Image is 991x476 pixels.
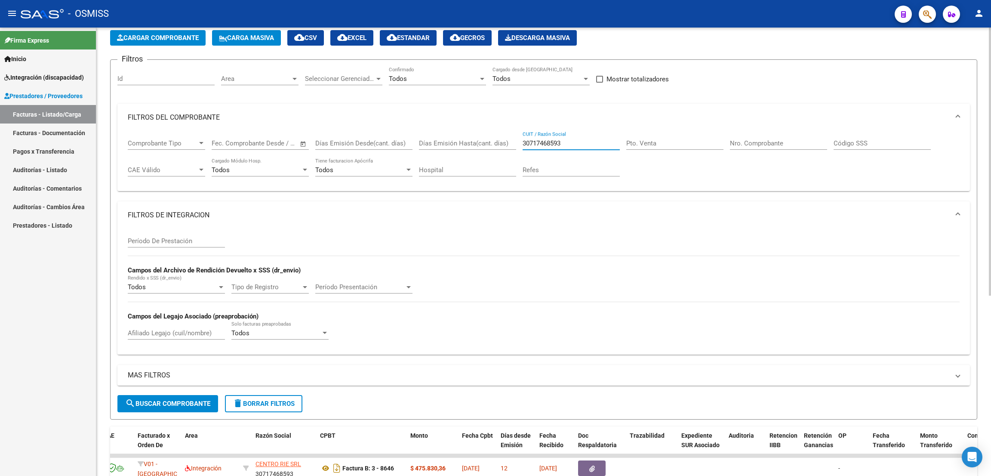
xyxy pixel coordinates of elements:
[331,461,342,475] i: Descargar documento
[4,73,84,82] span: Integración (discapacidad)
[231,283,301,291] span: Tipo de Registro
[128,166,197,174] span: CAE Válido
[138,432,170,449] span: Facturado x Orden De
[128,312,259,320] strong: Campos del Legajo Asociado (preaprobación)
[117,34,199,42] span: Cargar Comprobante
[337,32,348,43] mat-icon: cloud_download
[110,30,206,46] button: Cargar Comprobante
[380,30,437,46] button: Estandar
[450,32,460,43] mat-icon: cloud_download
[769,432,797,449] span: Retencion IIBB
[459,427,497,464] datatable-header-cell: Fecha Cpbt
[501,465,508,472] span: 12
[492,75,511,83] span: Todos
[287,30,324,46] button: CSV
[219,34,274,42] span: Carga Masiva
[305,75,375,83] span: Seleccionar Gerenciador
[212,166,230,174] span: Todos
[410,465,446,472] strong: $ 475.830,36
[117,201,970,229] mat-expansion-panel-header: FILTROS DE INTEGRACION
[117,131,970,192] div: FILTROS DEL COMPROBANTE
[212,139,246,147] input: Fecha inicio
[117,104,970,131] mat-expansion-panel-header: FILTROS DEL COMPROBANTE
[450,34,485,42] span: Gecros
[578,432,617,449] span: Doc Respaldatoria
[212,30,281,46] button: Carga Masiva
[299,139,308,149] button: Open calendar
[315,283,405,291] span: Período Presentación
[729,432,754,439] span: Auditoria
[626,427,678,464] datatable-header-cell: Trazabilidad
[68,4,109,23] span: - OSMISS
[117,229,970,354] div: FILTROS DE INTEGRACION
[407,427,459,464] datatable-header-cell: Monto
[100,427,134,464] datatable-header-cell: CAE
[873,432,905,449] span: Fecha Transferido
[225,395,302,412] button: Borrar Filtros
[462,465,480,472] span: [DATE]
[182,427,240,464] datatable-header-cell: Area
[255,432,291,439] span: Razón Social
[128,371,949,380] mat-panel-title: MAS FILTROS
[252,427,317,464] datatable-header-cell: Razón Social
[766,427,800,464] datatable-header-cell: Retencion IIBB
[974,8,984,19] mat-icon: person
[128,283,146,291] span: Todos
[498,30,577,46] button: Descarga Masiva
[869,427,917,464] datatable-header-cell: Fecha Transferido
[838,465,840,472] span: -
[254,139,296,147] input: Fecha fin
[4,91,83,101] span: Prestadores / Proveedores
[497,427,536,464] datatable-header-cell: Días desde Emisión
[221,75,291,83] span: Area
[462,432,493,439] span: Fecha Cpbt
[117,53,147,65] h3: Filtros
[501,432,531,449] span: Días desde Emisión
[630,432,665,439] span: Trazabilidad
[962,447,982,467] div: Open Intercom Messenger
[387,34,430,42] span: Estandar
[128,210,949,220] mat-panel-title: FILTROS DE INTEGRACION
[800,427,835,464] datatable-header-cell: Retención Ganancias
[410,432,428,439] span: Monto
[7,8,17,19] mat-icon: menu
[231,329,249,337] span: Todos
[681,432,720,449] span: Expediente SUR Asociado
[330,30,373,46] button: EXCEL
[185,465,222,472] span: Integración
[337,34,366,42] span: EXCEL
[838,432,846,439] span: OP
[920,432,952,449] span: Monto Transferido
[443,30,492,46] button: Gecros
[387,32,397,43] mat-icon: cloud_download
[4,54,26,64] span: Inicio
[505,34,570,42] span: Descarga Masiva
[4,36,49,45] span: Firma Express
[117,365,970,386] mat-expansion-panel-header: MAS FILTROS
[389,75,407,83] span: Todos
[185,432,198,439] span: Area
[342,465,394,472] strong: Factura B: 3 - 8646
[917,427,964,464] datatable-header-cell: Monto Transferido
[539,432,563,449] span: Fecha Recibido
[725,427,766,464] datatable-header-cell: Auditoria
[134,427,182,464] datatable-header-cell: Facturado x Orden De
[125,400,210,408] span: Buscar Comprobante
[498,30,577,46] app-download-masive: Descarga masiva de comprobantes (adjuntos)
[536,427,575,464] datatable-header-cell: Fecha Recibido
[294,32,305,43] mat-icon: cloud_download
[125,398,135,408] mat-icon: search
[128,266,301,274] strong: Campos del Archivo de Rendición Devuelto x SSS (dr_envio)
[575,427,626,464] datatable-header-cell: Doc Respaldatoria
[835,427,869,464] datatable-header-cell: OP
[678,427,725,464] datatable-header-cell: Expediente SUR Asociado
[117,395,218,412] button: Buscar Comprobante
[315,166,333,174] span: Todos
[128,139,197,147] span: Comprobante Tipo
[294,34,317,42] span: CSV
[233,398,243,408] mat-icon: delete
[233,400,295,408] span: Borrar Filtros
[255,461,301,467] span: CENTRO RIE SRL
[103,432,114,439] span: CAE
[320,432,335,439] span: CPBT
